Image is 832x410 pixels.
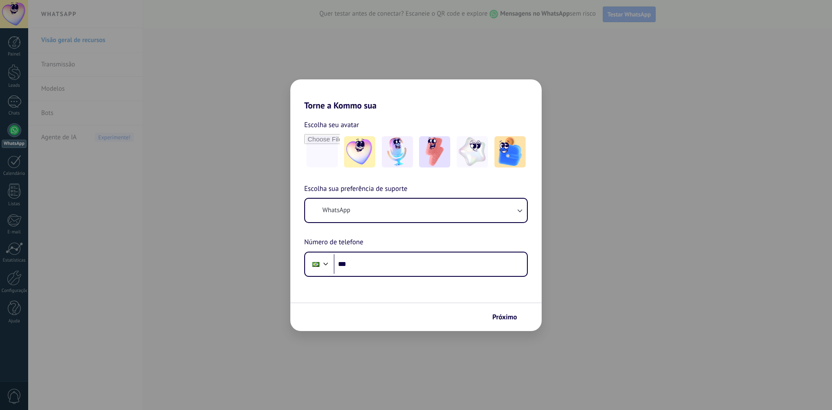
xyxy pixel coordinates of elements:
span: Escolha seu avatar [304,119,359,131]
img: -3.jpeg [419,136,450,167]
img: -4.jpeg [457,136,488,167]
span: Próximo [492,314,517,320]
h2: Torne a Kommo sua [290,79,542,111]
img: -1.jpeg [344,136,375,167]
img: -2.jpeg [382,136,413,167]
span: WhatsApp [322,206,350,215]
img: -5.jpeg [494,136,526,167]
span: Escolha sua preferência de suporte [304,184,407,195]
div: Brazil: + 55 [308,255,324,273]
span: Número de telefone [304,237,363,248]
button: WhatsApp [305,199,527,222]
button: Próximo [488,310,529,325]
